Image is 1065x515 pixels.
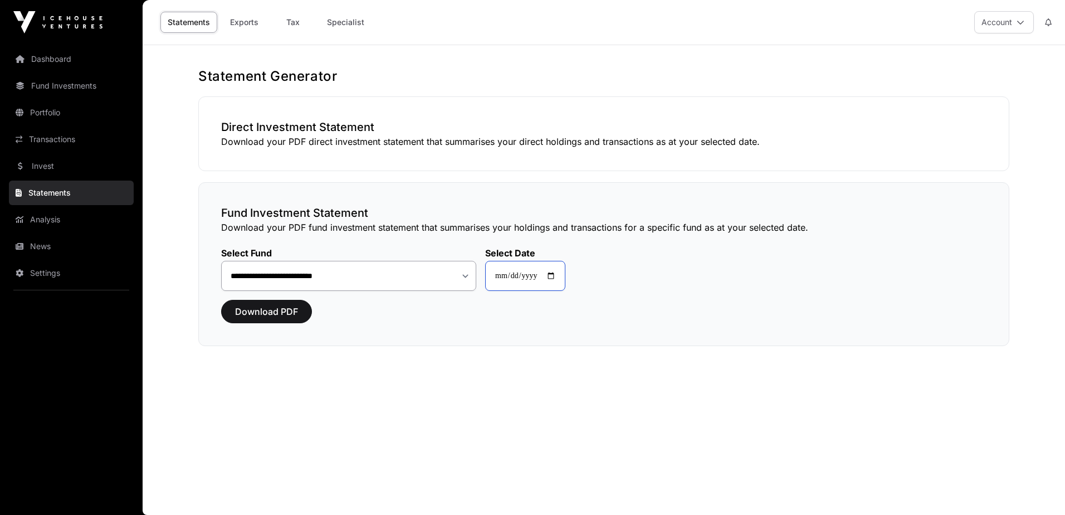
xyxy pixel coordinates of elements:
[9,234,134,259] a: News
[160,12,217,33] a: Statements
[221,247,476,259] label: Select Fund
[221,311,312,322] a: Download PDF
[221,205,986,221] h3: Fund Investment Statement
[9,47,134,71] a: Dashboard
[221,300,312,323] button: Download PDF
[9,154,134,178] a: Invest
[9,127,134,152] a: Transactions
[1009,461,1065,515] iframe: Chat Widget
[320,12,372,33] a: Specialist
[13,11,102,33] img: Icehouse Ventures Logo
[221,119,986,135] h3: Direct Investment Statement
[9,261,134,285] a: Settings
[9,181,134,205] a: Statements
[222,12,266,33] a: Exports
[198,67,1009,85] h1: Statement Generator
[485,247,565,259] label: Select Date
[221,221,986,234] p: Download your PDF fund investment statement that summarises your holdings and transactions for a ...
[9,74,134,98] a: Fund Investments
[9,207,134,232] a: Analysis
[235,305,298,318] span: Download PDF
[221,135,986,148] p: Download your PDF direct investment statement that summarises your direct holdings and transactio...
[9,100,134,125] a: Portfolio
[974,11,1034,33] button: Account
[271,12,315,33] a: Tax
